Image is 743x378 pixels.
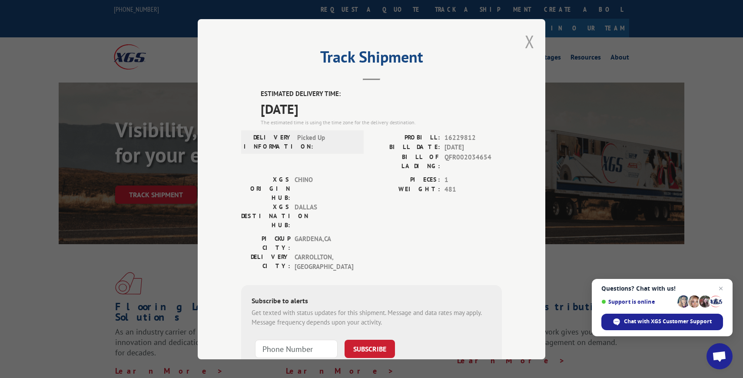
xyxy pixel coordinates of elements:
[241,252,290,272] label: DELIVERY CITY:
[716,283,726,294] span: Close chat
[371,133,440,143] label: PROBILL:
[241,202,290,229] label: XGS DESTINATION HUB:
[624,318,712,325] span: Chat with XGS Customer Support
[261,99,502,118] span: [DATE]
[601,298,674,305] span: Support is online
[525,30,534,53] button: Close modal
[241,51,502,67] h2: Track Shipment
[252,295,491,308] div: Subscribe to alerts
[295,252,353,272] span: CARROLLTON , [GEOGRAPHIC_DATA]
[371,185,440,195] label: WEIGHT:
[241,234,290,252] label: PICKUP CITY:
[444,143,502,153] span: [DATE]
[371,152,440,170] label: BILL OF LADING:
[295,202,353,229] span: DALLAS
[295,234,353,252] span: GARDENA , CA
[601,285,723,292] span: Questions? Chat with us!
[444,185,502,195] span: 481
[371,143,440,153] label: BILL DATE:
[255,339,338,358] input: Phone Number
[444,152,502,170] span: QFR002034654
[371,175,440,185] label: PIECES:
[707,343,733,369] div: Open chat
[261,118,502,126] div: The estimated time is using the time zone for the delivery destination.
[345,339,395,358] button: SUBSCRIBE
[444,175,502,185] span: 1
[601,314,723,330] div: Chat with XGS Customer Support
[444,133,502,143] span: 16229812
[252,308,491,327] div: Get texted with status updates for this shipment. Message and data rates may apply. Message frequ...
[261,89,502,99] label: ESTIMATED DELIVERY TIME:
[244,133,293,151] label: DELIVERY INFORMATION:
[297,133,356,151] span: Picked Up
[241,175,290,202] label: XGS ORIGIN HUB:
[295,175,353,202] span: CHINO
